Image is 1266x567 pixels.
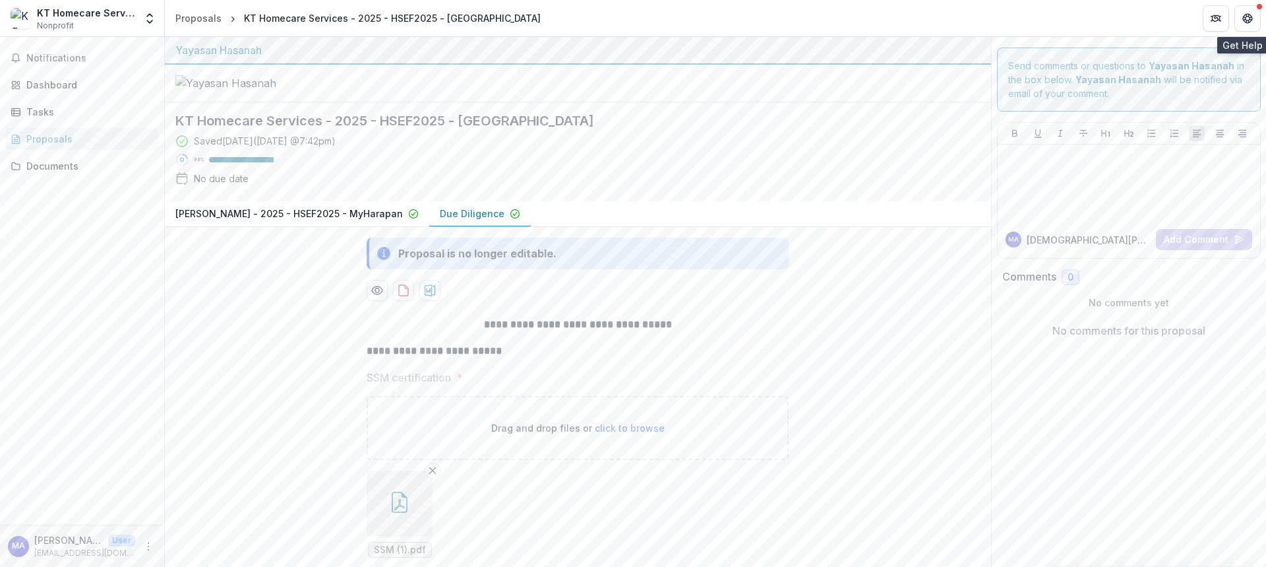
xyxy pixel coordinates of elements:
button: Italicize [1052,125,1068,141]
p: 98 % [194,155,204,164]
span: 0 [1068,272,1073,283]
a: Proposals [170,9,227,28]
div: Proposals [26,132,148,146]
div: KT Homecare Services [37,6,135,20]
nav: breadcrumb [170,9,546,28]
button: Align Left [1189,125,1205,141]
button: Remove File [425,463,440,479]
span: Notifications [26,53,154,64]
div: Proposal is no longer editable. [398,246,557,261]
span: Nonprofit [37,20,74,32]
p: [EMAIL_ADDRESS][DOMAIN_NAME] [34,547,135,559]
button: Bullet List [1143,125,1159,141]
button: Align Right [1234,125,1250,141]
div: Tasks [26,105,148,119]
button: Heading 1 [1098,125,1114,141]
p: [PERSON_NAME] [34,533,103,547]
button: Ordered List [1166,125,1182,141]
button: Strike [1075,125,1091,141]
div: Dashboard [26,78,148,92]
p: Drag and drop files or [491,421,665,435]
span: SSM (1).pdf [374,545,426,556]
p: [PERSON_NAME] - 2025 - HSEF2025 - MyHarapan [175,207,403,220]
button: Notifications [5,48,159,69]
a: Dashboard [5,74,159,96]
p: No comments for this proposal [1052,323,1205,339]
div: Muhammad Akasyah Zainal Abidin [12,542,25,550]
p: Due Diligence [440,207,504,220]
button: Get Help [1234,5,1261,32]
h2: KT Homecare Services - 2025 - HSEF2025 - [GEOGRAPHIC_DATA] [175,113,959,129]
div: Muhammad Akasyah Zainal Abidin [1008,236,1019,243]
button: Underline [1030,125,1046,141]
img: KT Homecare Services [11,8,32,29]
a: Tasks [5,101,159,123]
span: click to browse [595,422,665,434]
p: User [108,535,135,547]
a: Proposals [5,128,159,150]
button: More [140,539,156,554]
p: SSM certification [367,370,451,385]
img: Yayasan Hasanah [175,75,307,91]
strong: Yayasan Hasanah [1075,74,1161,85]
p: [DEMOGRAPHIC_DATA][PERSON_NAME] [1027,233,1151,247]
div: Documents [26,159,148,173]
a: Documents [5,155,159,177]
h2: Comments [1002,271,1056,283]
div: Remove FileSSM (1).pdf [367,471,433,558]
p: No comments yet [1002,296,1256,310]
div: Saved [DATE] ( [DATE] @ 7:42pm ) [194,134,336,148]
div: Yayasan Hasanah [175,42,980,58]
button: Preview 7daae0aa-91e0-401c-96d4-5fa2aaa2fd45-1.pdf [367,280,388,301]
button: Add Comment [1156,229,1252,250]
div: Send comments or questions to in the box below. will be notified via email of your comment. [997,48,1261,112]
button: Partners [1203,5,1229,32]
div: Proposals [175,11,222,25]
button: download-proposal [419,280,440,301]
strong: Yayasan Hasanah [1149,60,1234,71]
button: Heading 2 [1121,125,1137,141]
div: No due date [194,172,249,185]
div: KT Homecare Services - 2025 - HSEF2025 - [GEOGRAPHIC_DATA] [244,11,541,25]
button: Open entity switcher [140,5,159,32]
button: download-proposal [393,280,414,301]
button: Align Center [1212,125,1228,141]
button: Bold [1007,125,1023,141]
